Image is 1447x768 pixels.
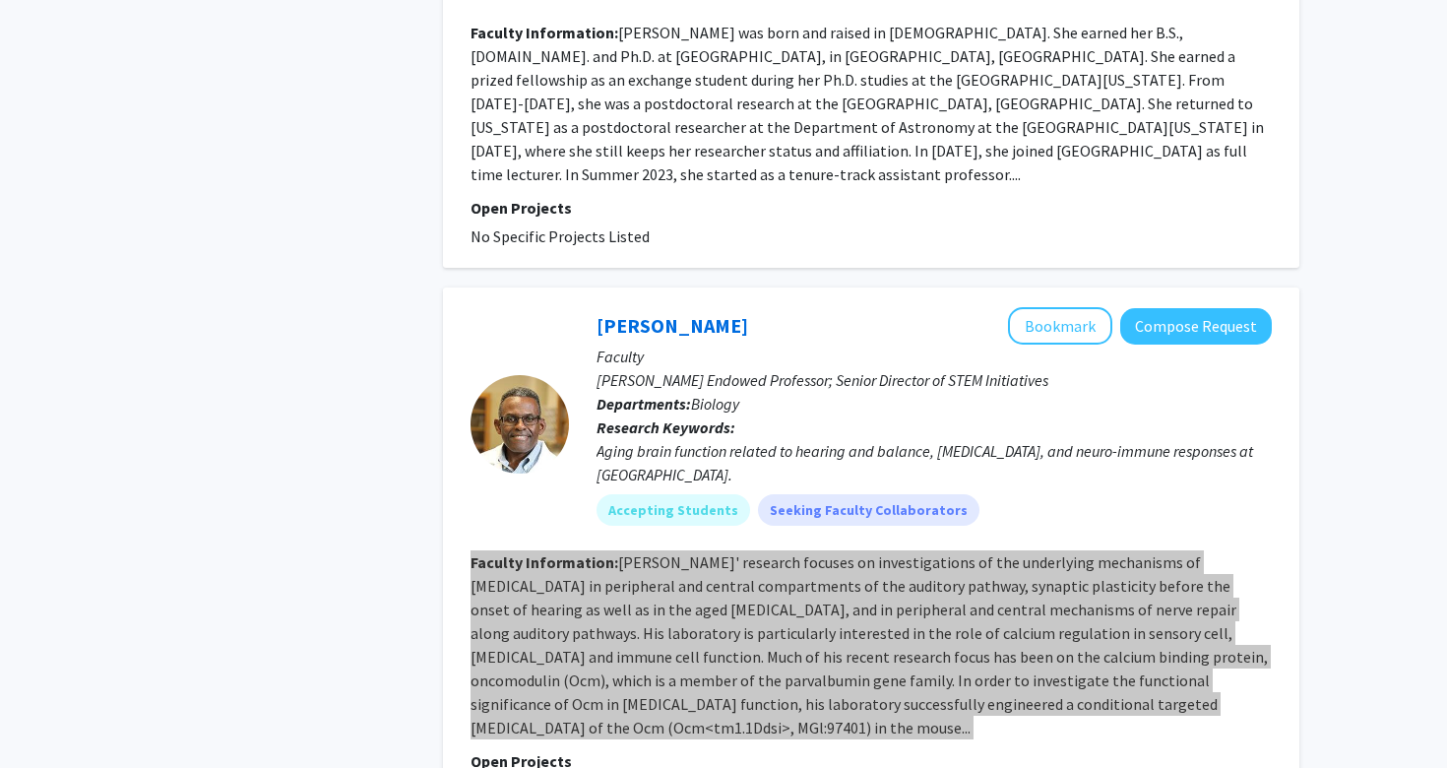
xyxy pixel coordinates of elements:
[1008,307,1112,345] button: Add Dwayne Simmons to Bookmarks
[471,196,1272,220] p: Open Projects
[597,439,1272,486] div: Aging brain function related to hearing and balance, [MEDICAL_DATA], and neuro-immune responses a...
[471,23,1264,184] fg-read-more: [PERSON_NAME] was born and raised in [DEMOGRAPHIC_DATA]. She earned her B.S., [DOMAIN_NAME]. and ...
[758,494,979,526] mat-chip: Seeking Faculty Collaborators
[597,313,748,338] a: [PERSON_NAME]
[597,417,735,437] b: Research Keywords:
[471,552,618,572] b: Faculty Information:
[471,23,618,42] b: Faculty Information:
[597,394,691,414] b: Departments:
[471,552,1268,737] fg-read-more: [PERSON_NAME]' research focuses on investigations of the underlying mechanisms of [MEDICAL_DATA] ...
[597,368,1272,392] p: [PERSON_NAME] Endowed Professor; Senior Director of STEM Initiatives
[597,494,750,526] mat-chip: Accepting Students
[471,226,650,246] span: No Specific Projects Listed
[15,679,84,753] iframe: Chat
[691,394,739,414] span: Biology
[597,345,1272,368] p: Faculty
[1120,308,1272,345] button: Compose Request to Dwayne Simmons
